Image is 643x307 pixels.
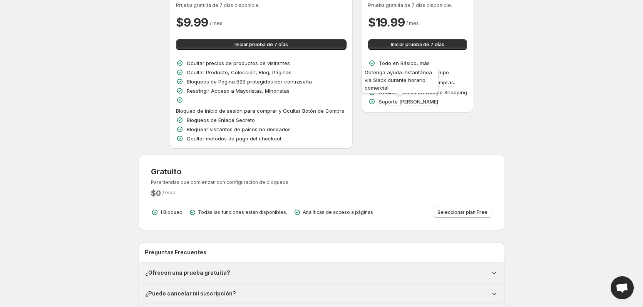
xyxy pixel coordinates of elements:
span: Seleccionar plan Free [437,209,487,215]
p: Bloqueo de inicio de sesión para comprar y Ocultar Botón de Compra [176,107,345,115]
p: Soporte [PERSON_NAME] [379,98,438,105]
h1: ¿Puedo cancelar mi suscripción? [145,290,236,297]
p: Prueba gratuita de 7 días disponible. [176,2,347,8]
h2: $ 19.99 [368,15,405,30]
p: Ocultar precios de productos de visitantes [187,59,290,67]
span: / mes [210,20,223,26]
button: Iniciar prueba de 7 días [368,39,467,50]
h1: ¿Ofrecen una prueba gratuita? [145,269,230,277]
span: / mes [406,20,419,26]
p: Todo en Básico, más [379,59,430,67]
h2: $ 0 [151,189,161,198]
div: Open chat [611,276,634,299]
p: Bloqueos de Página B2B protegidos por contraseña [187,78,312,85]
button: Iniciar prueba de 7 días [176,39,347,50]
h2: Preguntas Frecuentes [145,249,498,256]
p: Para tiendas que comienzan con configuración de bloqueos. [151,179,290,185]
p: Ocultar métodos de pago del checkout [187,135,281,142]
p: Prueba gratuita de 7 días disponible. [368,2,467,8]
p: Todas las funciones están disponibles. [198,209,287,215]
span: Iniciar prueba de 7 días [234,42,288,48]
button: Seleccionar plan Free [433,207,492,218]
p: Analíticas de acceso a páginas [303,209,373,215]
span: / mes [162,190,175,195]
p: 1 Bloqueo [160,209,183,215]
h2: $ 9.99 [176,15,208,30]
h3: Gratuito [151,167,290,176]
p: Restringir Acceso a Mayoristas, Minoristas [187,87,290,95]
p: Bloquear visitantes de países no deseados [187,125,291,133]
p: Ocultar Producto, Colección, Blog, Páginas [187,68,291,76]
p: Bloqueos de Enlace Secreto [187,116,255,124]
span: Iniciar prueba de 7 días [391,42,444,48]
